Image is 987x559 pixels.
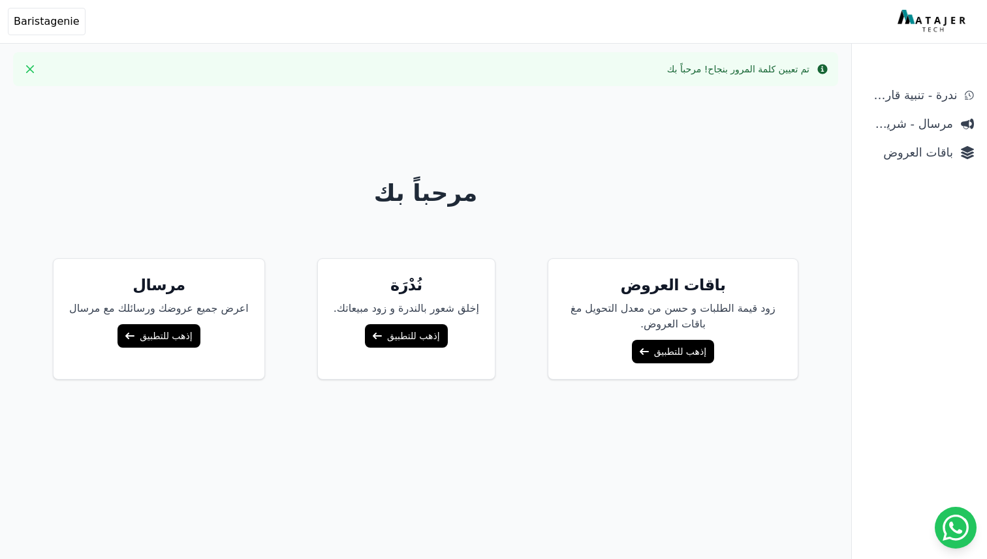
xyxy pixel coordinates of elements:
p: إخلق شعور بالندرة و زود مبيعاتك. [334,301,479,316]
img: MatajerTech Logo [898,10,969,33]
button: Close [20,59,40,80]
a: إذهب للتطبيق [632,340,714,363]
h5: مرسال [69,275,249,295]
p: اعرض جميع عروضك ورسائلك مع مرسال [69,301,249,316]
h5: نُدْرَة [334,275,479,295]
h1: مرحباً بك [8,180,843,206]
button: Baristagenie [8,8,86,35]
div: تم تعيين كلمة المرور بنجاح! مرحباً بك [667,63,809,76]
h5: باقات العروض [564,275,782,295]
span: مرسال - شريط دعاية [865,115,953,133]
a: إذهب للتطبيق [117,324,200,348]
span: Baristagenie [14,14,80,29]
a: إذهب للتطبيق [365,324,447,348]
p: زود قيمة الطلبات و حسن من معدل التحويل مغ باقات العروض. [564,301,782,332]
span: ندرة - تنبية قارب علي النفاذ [865,86,957,104]
span: باقات العروض [865,144,953,162]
